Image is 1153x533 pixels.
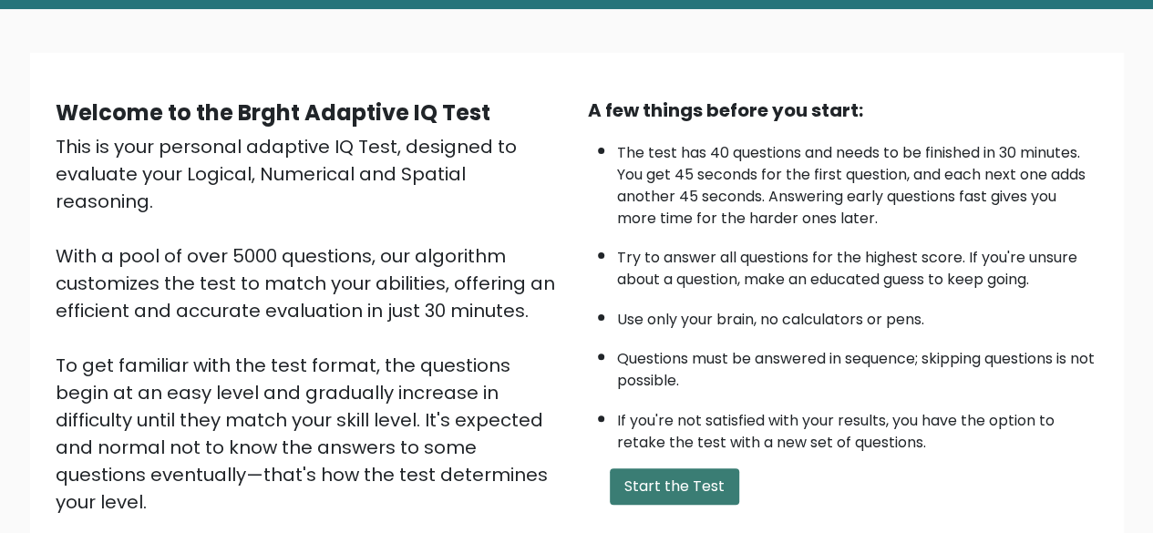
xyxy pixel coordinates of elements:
li: If you're not satisfied with your results, you have the option to retake the test with a new set ... [617,401,1098,454]
b: Welcome to the Brght Adaptive IQ Test [56,97,490,128]
div: A few things before you start: [588,97,1098,124]
button: Start the Test [610,468,739,505]
li: Use only your brain, no calculators or pens. [617,300,1098,331]
li: The test has 40 questions and needs to be finished in 30 minutes. You get 45 seconds for the firs... [617,133,1098,230]
li: Questions must be answered in sequence; skipping questions is not possible. [617,339,1098,392]
li: Try to answer all questions for the highest score. If you're unsure about a question, make an edu... [617,238,1098,291]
